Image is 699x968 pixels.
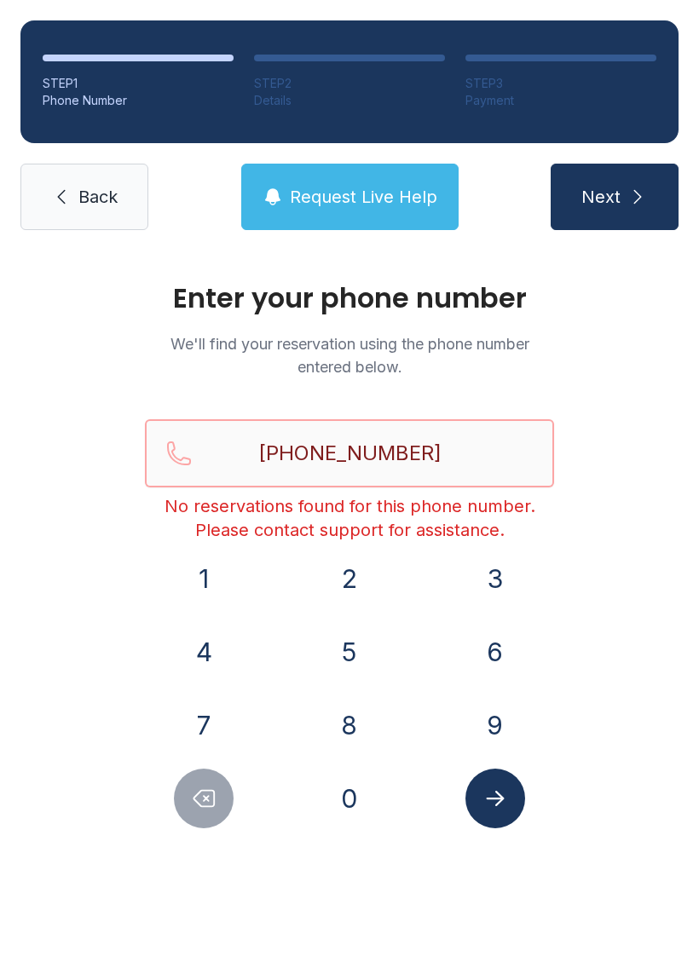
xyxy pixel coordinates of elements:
div: STEP 3 [465,75,656,92]
h1: Enter your phone number [145,285,554,312]
p: We'll find your reservation using the phone number entered below. [145,332,554,378]
button: 4 [174,622,234,682]
button: 8 [320,695,379,755]
span: Next [581,185,621,209]
button: 2 [320,549,379,608]
span: Back [78,185,118,209]
input: Reservation phone number [145,419,554,487]
button: 7 [174,695,234,755]
span: Request Live Help [290,185,437,209]
div: Payment [465,92,656,109]
button: 0 [320,769,379,828]
div: No reservations found for this phone number. Please contact support for assistance. [145,494,554,542]
div: STEP 2 [254,75,445,92]
button: 3 [465,549,525,608]
div: Details [254,92,445,109]
div: STEP 1 [43,75,234,92]
div: Phone Number [43,92,234,109]
button: Delete number [174,769,234,828]
button: 6 [465,622,525,682]
button: 9 [465,695,525,755]
button: 1 [174,549,234,608]
button: Submit lookup form [465,769,525,828]
button: 5 [320,622,379,682]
